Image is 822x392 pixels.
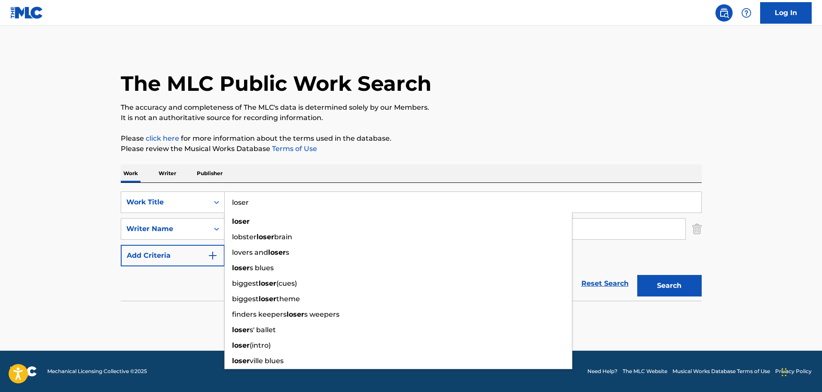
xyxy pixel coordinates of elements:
[276,295,300,303] span: theme
[623,367,667,375] a: The MLC Website
[268,248,286,256] strong: loser
[208,250,218,261] img: 9d2ae6d4665cec9f34b9.svg
[715,4,733,22] a: Public Search
[250,326,276,334] span: s' ballet
[126,224,204,234] div: Writer Name
[121,71,431,96] h1: The MLC Public Work Search
[692,218,702,240] img: Delete Criterion
[587,367,617,375] a: Need Help?
[738,4,755,22] div: Help
[250,341,271,349] span: (intro)
[276,279,297,287] span: (cues)
[287,310,304,318] strong: loser
[304,310,339,318] span: s weepers
[672,367,770,375] a: Musical Works Database Terms of Use
[741,8,752,18] img: help
[121,164,141,182] p: Work
[232,217,250,225] strong: loser
[232,248,268,256] span: lovers and
[121,144,702,154] p: Please review the Musical Works Database
[121,113,702,123] p: It is not an authoritative source for recording information.
[121,133,702,144] p: Please for more information about the terms used in the database.
[232,357,250,365] strong: loser
[274,233,292,241] span: brain
[232,264,250,272] strong: loser
[637,275,702,296] button: Search
[156,164,179,182] p: Writer
[286,248,289,256] span: s
[10,6,43,19] img: MLC Logo
[270,145,317,153] a: Terms of Use
[259,295,276,303] strong: loser
[259,279,276,287] strong: loser
[719,8,729,18] img: search
[232,341,250,349] strong: loser
[10,366,37,377] img: logo
[782,359,787,385] div: Drag
[779,351,822,392] iframe: Chat Widget
[194,164,225,182] p: Publisher
[232,295,259,303] span: biggest
[775,367,812,375] a: Privacy Policy
[577,274,633,293] a: Reset Search
[121,245,225,266] button: Add Criteria
[760,2,812,24] a: Log In
[121,191,702,301] form: Search Form
[121,102,702,113] p: The accuracy and completeness of The MLC's data is determined solely by our Members.
[232,326,250,334] strong: loser
[250,264,274,272] span: s blues
[257,233,274,241] strong: loser
[232,233,257,241] span: lobster
[232,279,259,287] span: biggest
[250,357,284,365] span: ville blues
[146,134,179,142] a: click here
[126,197,204,207] div: Work Title
[47,367,147,375] span: Mechanical Licensing Collective © 2025
[232,310,287,318] span: finders keepers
